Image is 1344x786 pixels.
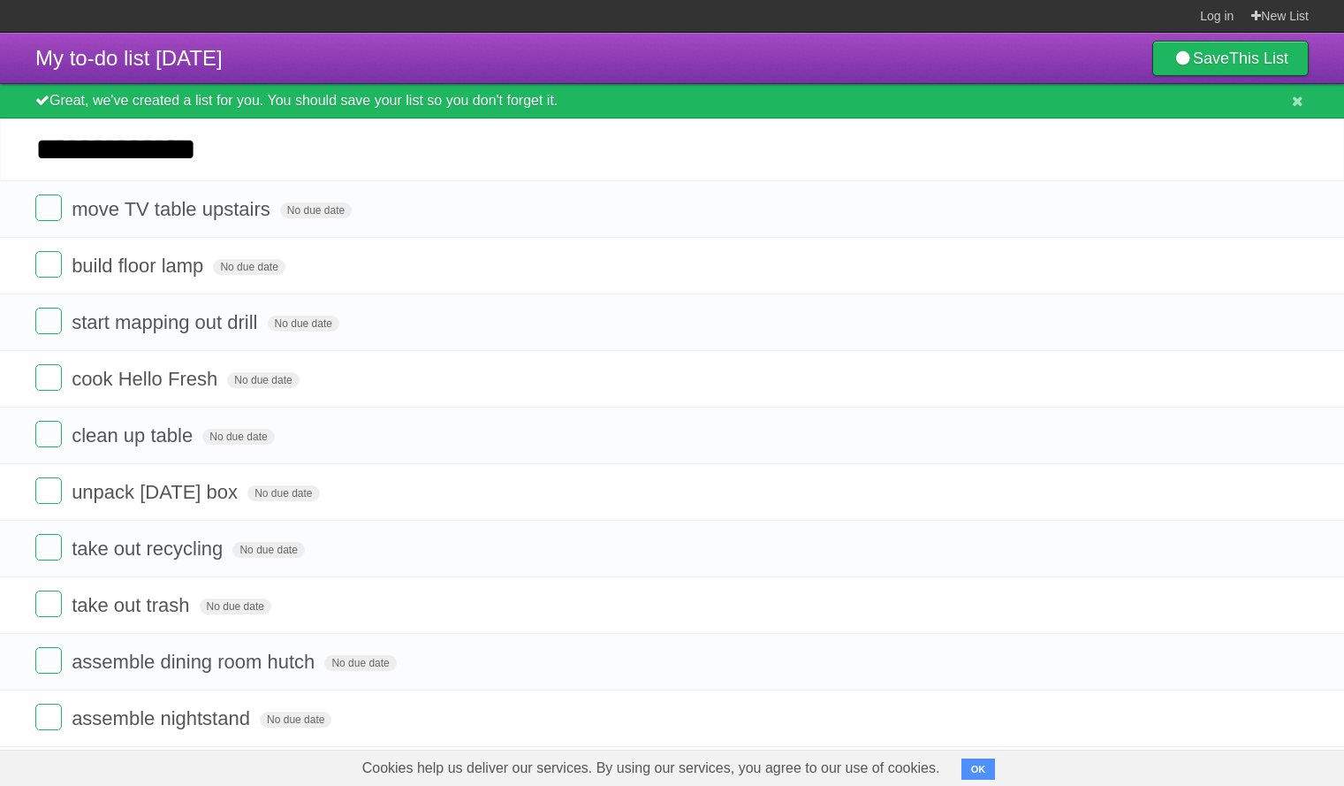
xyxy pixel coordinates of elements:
a: SaveThis List [1152,41,1309,76]
label: Done [35,477,62,504]
span: No due date [200,599,271,614]
span: clean up table [72,424,197,446]
span: Cookies help us deliver our services. By using our services, you agree to our use of cookies. [345,751,958,786]
span: assemble nightstand [72,707,254,729]
label: Done [35,534,62,561]
span: assemble dining room hutch [72,651,319,673]
span: start mapping out drill [72,311,262,333]
span: No due date [280,202,352,218]
span: No due date [202,429,274,445]
span: No due date [213,259,285,275]
label: Done [35,251,62,278]
span: No due date [232,542,304,558]
span: cook Hello Fresh [72,368,222,390]
span: No due date [324,655,396,671]
span: build floor lamp [72,255,208,277]
label: Done [35,704,62,730]
span: take out trash [72,594,194,616]
button: OK [961,759,996,780]
span: No due date [260,712,331,728]
span: No due date [227,372,299,388]
span: No due date [268,316,339,332]
label: Done [35,364,62,391]
span: move TV table upstairs [72,198,275,220]
span: My to-do list [DATE] [35,46,223,70]
span: No due date [247,485,319,501]
label: Done [35,421,62,447]
label: Done [35,647,62,674]
span: take out recycling [72,538,227,560]
b: This List [1229,50,1288,67]
label: Done [35,308,62,334]
label: Done [35,195,62,221]
span: unpack [DATE] box [72,481,242,503]
label: Done [35,591,62,617]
